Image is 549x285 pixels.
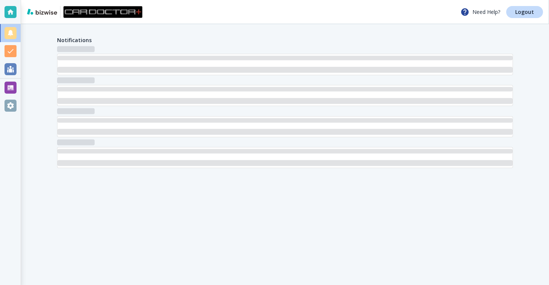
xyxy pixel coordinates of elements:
[506,6,543,18] a: Logout
[515,9,534,15] p: Logout
[57,36,92,44] h4: Notifications
[27,9,57,15] img: bizwise
[460,8,500,17] p: Need Help?
[63,6,142,18] img: Car Doctor+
